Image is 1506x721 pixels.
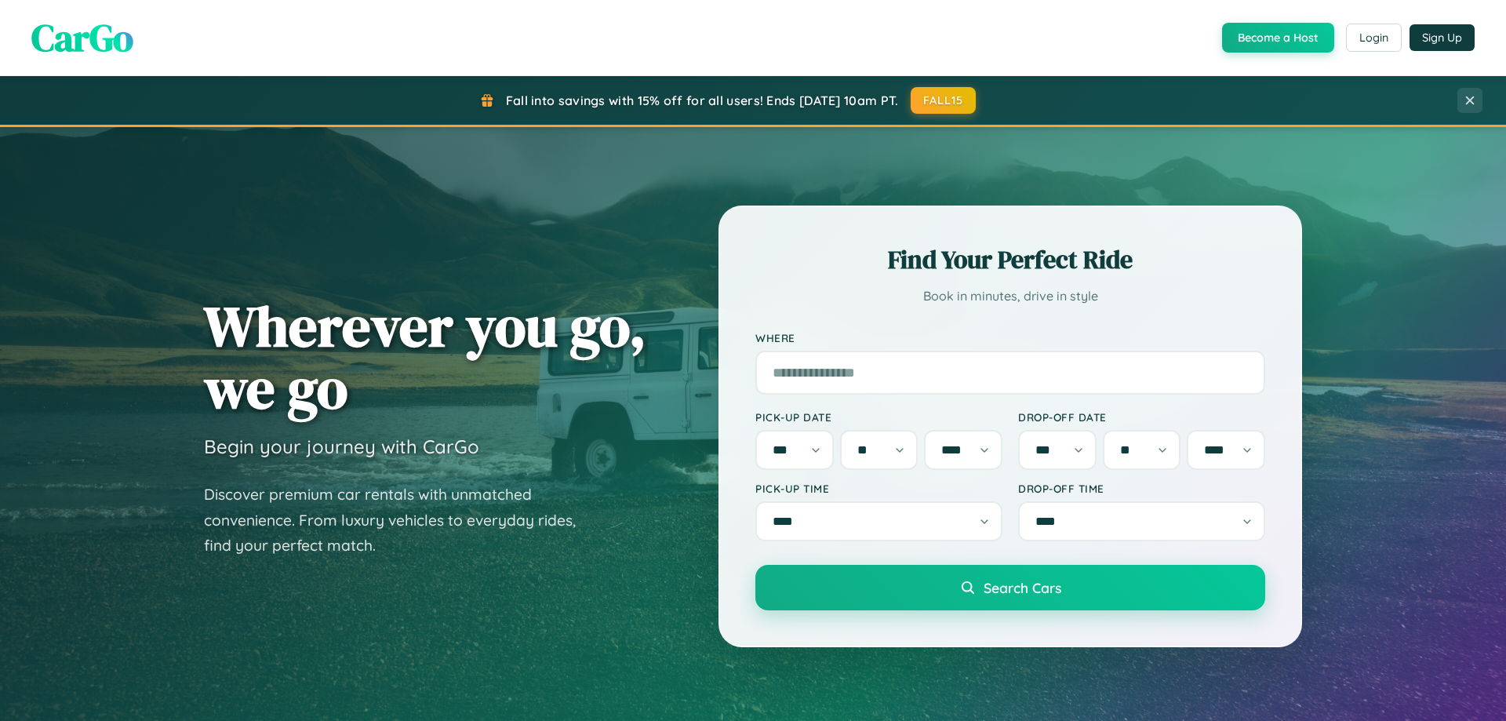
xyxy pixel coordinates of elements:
p: Discover premium car rentals with unmatched convenience. From luxury vehicles to everyday rides, ... [204,482,596,559]
label: Drop-off Time [1018,482,1265,495]
label: Drop-off Date [1018,410,1265,424]
span: CarGo [31,12,133,64]
button: FALL15 [911,87,977,114]
h2: Find Your Perfect Ride [755,242,1265,277]
span: Fall into savings with 15% off for all users! Ends [DATE] 10am PT. [506,93,899,108]
button: Sign Up [1410,24,1475,51]
button: Login [1346,24,1402,52]
h1: Wherever you go, we go [204,295,646,419]
label: Pick-up Date [755,410,1002,424]
label: Where [755,331,1265,344]
button: Become a Host [1222,23,1334,53]
h3: Begin your journey with CarGo [204,435,479,458]
label: Pick-up Time [755,482,1002,495]
span: Search Cars [984,579,1061,596]
button: Search Cars [755,565,1265,610]
p: Book in minutes, drive in style [755,285,1265,308]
